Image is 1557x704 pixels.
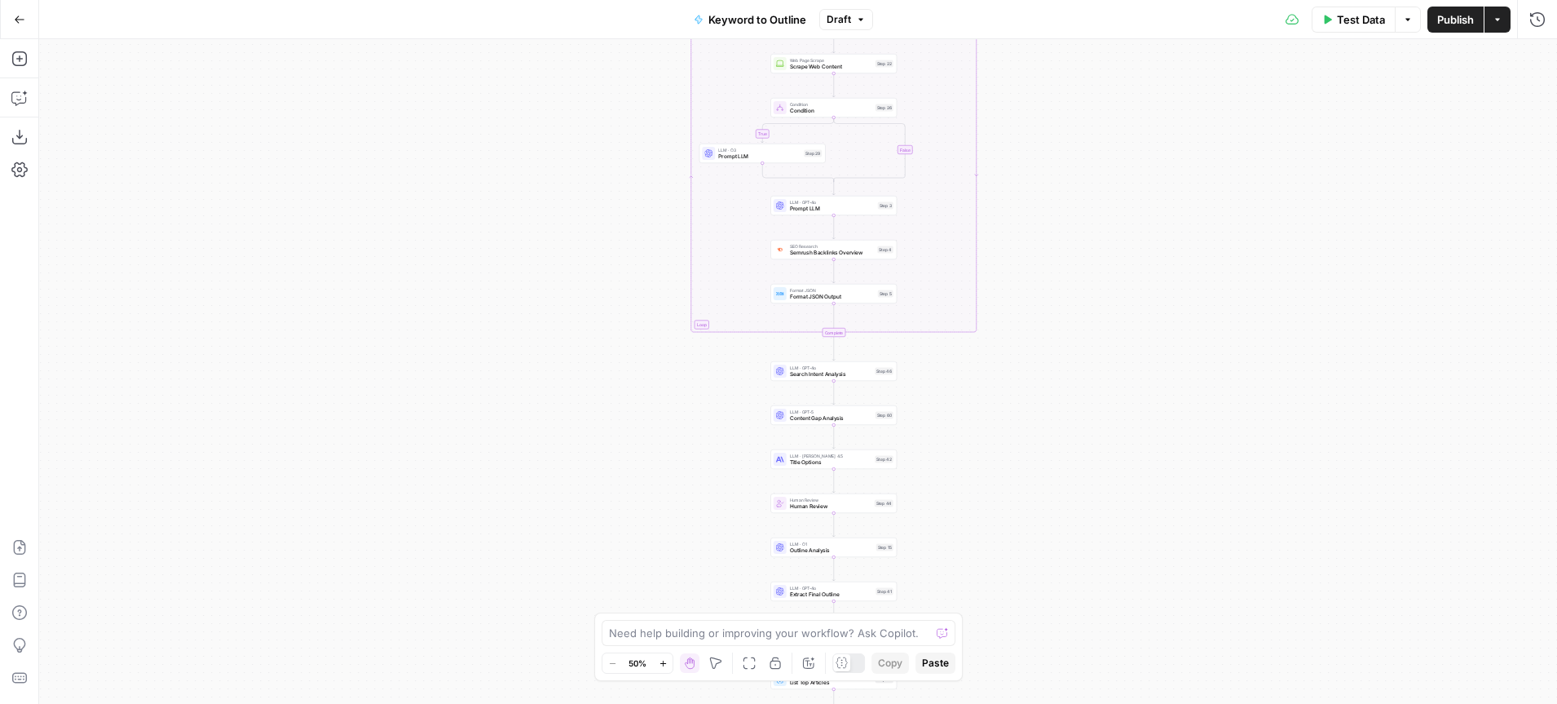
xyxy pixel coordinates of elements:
[832,469,835,493] g: Edge from step_42 to step_44
[832,29,835,53] g: Edge from step_2 to step_22
[1312,7,1395,33] button: Test Data
[790,497,871,503] span: Human Review
[832,513,835,537] g: Edge from step_44 to step_15
[878,656,902,671] span: Copy
[790,205,875,213] span: Prompt LLM
[915,653,955,674] button: Paste
[790,287,875,294] span: Format JSON
[790,370,872,379] span: Search Intent Analysis
[790,409,872,415] span: LLM · GPT-5
[922,656,949,671] span: Paste
[823,328,846,337] div: Complete
[790,365,872,371] span: LLM · GPT-4o
[770,54,897,73] div: Web Page ScrapeScrape Web ContentStep 22
[770,196,897,215] div: LLM · GPT-4oPrompt LLMStep 3
[832,215,835,239] g: Edge from step_3 to step_4
[790,547,873,555] span: Outline Analysis
[1337,11,1385,28] span: Test Data
[832,381,835,405] g: Edge from step_46 to step_60
[790,453,872,459] span: LLM · [PERSON_NAME] 4.5
[790,249,875,257] span: Semrush Backlinks Overview
[790,414,872,423] span: Content Gap Analysis
[819,9,873,30] button: Draft
[878,290,893,298] div: Step 5
[770,582,897,601] div: LLM · GPT-4oExtract Final OutlineStep 41
[790,243,875,250] span: SEO Research
[699,144,826,163] div: LLM · O3Prompt LLMStep 29
[770,240,897,259] div: SEO ResearchSemrush Backlinks OverviewStep 4
[718,153,801,161] span: Prompt LLM
[878,202,893,210] div: Step 3
[790,107,872,115] span: Condition
[770,449,897,469] div: LLM · [PERSON_NAME] 4.5Title OptionsStep 42
[790,293,875,301] span: Format JSON Output
[770,538,897,557] div: LLM · O1Outline AnalysisStep 15
[832,259,835,283] g: Edge from step_4 to step_5
[776,246,784,254] img: 3lyvnidk9veb5oecvmize2kaffdg
[832,557,835,581] g: Edge from step_15 to step_41
[876,544,893,551] div: Step 15
[832,180,835,196] g: Edge from step_26-conditional-end to step_3
[629,657,646,670] span: 50%
[770,494,897,513] div: Human ReviewHuman ReviewStep 44
[790,503,871,511] span: Human Review
[790,541,873,547] span: LLM · O1
[804,150,822,157] div: Step 29
[790,63,872,71] span: Scrape Web Content
[790,101,872,108] span: Condition
[718,147,801,153] span: LLM · O3
[790,585,873,591] span: LLM · GPT-4o
[876,60,893,68] div: Step 22
[761,117,834,143] g: Edge from step_26 to step_29
[770,328,897,337] div: Complete
[876,588,893,596] div: Step 41
[877,246,893,254] div: Step 4
[834,117,906,182] g: Edge from step_26 to step_26-conditional-end
[790,199,875,206] span: LLM · GPT-4o
[762,163,834,182] g: Edge from step_29 to step_26-conditional-end
[832,601,835,625] g: Edge from step_41 to step_45
[708,11,806,28] span: Keyword to Outline
[790,458,872,467] span: Title Options
[832,425,835,449] g: Edge from step_60 to step_42
[770,405,897,425] div: LLM · GPT-5Content Gap AnalysisStep 60
[770,361,897,381] div: LLM · GPT-4oSearch Intent AnalysisStep 46
[876,104,893,112] div: Step 26
[770,98,897,117] div: ConditionConditionStep 26
[875,456,893,463] div: Step 42
[832,337,835,361] g: Edge from step_2-iteration-end to step_46
[876,412,893,419] div: Step 60
[790,679,872,687] span: List Top Articles
[790,591,873,599] span: Extract Final Outline
[770,284,897,303] div: Format JSONFormat JSON OutputStep 5
[875,368,893,375] div: Step 46
[875,500,893,507] div: Step 44
[827,12,851,27] span: Draft
[871,653,909,674] button: Copy
[832,73,835,97] g: Edge from step_22 to step_26
[684,7,816,33] button: Keyword to Outline
[1437,11,1474,28] span: Publish
[1427,7,1484,33] button: Publish
[790,57,872,64] span: Web Page Scrape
